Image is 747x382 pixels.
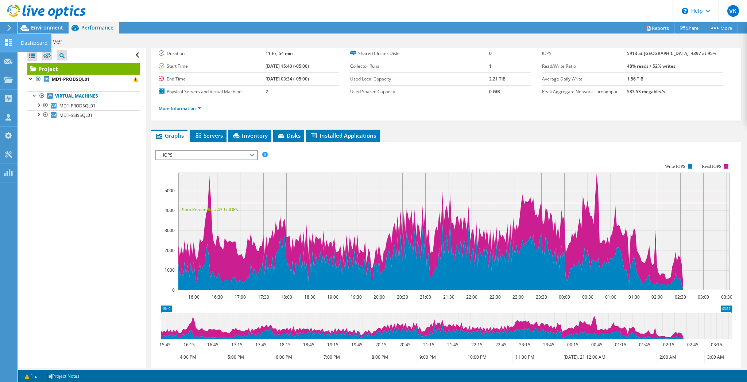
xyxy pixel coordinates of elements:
text: 20:30 [396,294,408,300]
text: 19:45 [351,342,362,348]
a: MD1-SSISSQL01 [27,110,140,120]
label: Shared Cluster Disks [350,50,489,57]
div: Dashboard [17,34,51,52]
text: 19:30 [350,294,361,300]
text: 18:30 [304,294,315,300]
text: 18:15 [279,342,290,348]
label: Physical Servers and Virtual Machines [159,88,266,95]
span: VK [727,5,739,17]
text: 21:00 [419,294,431,300]
span: IOPS [159,151,253,160]
b: 5913 at [GEOGRAPHIC_DATA], 4397 at 95% [627,50,716,56]
b: 0 GiB [489,88,500,95]
span: Environment [31,24,63,31]
text: 22:15 [471,342,482,348]
text: 01:15 [615,342,626,348]
text: 16:00 [188,294,199,300]
text: 00:30 [582,294,593,300]
text: 17:15 [231,342,242,348]
text: 02:45 [687,342,698,348]
b: 11 hr, 54 min [266,50,293,56]
b: 1 [489,63,492,69]
text: 03:00 [697,294,709,300]
text: 22:30 [489,294,500,300]
a: Share [674,22,704,34]
text: 02:15 [663,342,674,348]
span: Graphs [155,132,184,139]
svg: \n [682,8,688,14]
text: 03:15 [711,342,722,348]
span: MD1-SSISSQL01 [59,112,93,118]
span: Servers [194,132,223,139]
b: 583.53 megabits/s [627,88,665,95]
text: 17:00 [234,294,245,300]
text: 16:15 [183,342,194,348]
text: 23:00 [512,294,523,300]
label: Used Shared Capacity [350,88,489,95]
a: 1 [20,371,42,381]
text: 01:30 [628,294,639,300]
b: 2.21 TiB [489,76,506,82]
text: 02:00 [651,294,662,300]
text: Read IOPS [702,164,721,169]
label: Used Local Capacity [350,75,489,83]
text: 22:45 [495,342,506,348]
text: 01:45 [639,342,650,348]
span: Performance [81,24,113,31]
text: 19:00 [327,294,338,300]
text: 00:15 [567,342,578,348]
text: 20:15 [375,342,386,348]
text: 20:45 [399,342,410,348]
text: 22:00 [466,294,477,300]
a: Project Notes [42,371,85,381]
label: Duration [159,50,266,57]
text: 17:45 [255,342,266,348]
b: MD1-PRODSQL01 [52,76,90,82]
text: 4000 [165,207,175,213]
a: Virtual Machines [27,91,140,101]
b: [DATE] 15:40 (-05:00) [266,63,309,69]
text: 02:30 [674,294,686,300]
b: 2 [266,88,268,95]
text: 23:30 [535,294,547,300]
label: End Time [159,75,266,83]
b: 0 [489,50,492,56]
span: MD1-PRODSQL01 [59,103,96,109]
label: Peak Aggregate Network Throughput [542,88,627,95]
text: Write IOPS [665,164,685,169]
text: 0 [172,287,175,293]
text: 15:45 [159,342,170,348]
label: Average Daily Write [542,75,627,83]
b: [DATE] 03:34 (-05:00) [266,76,309,82]
b: 1.56 TiB [627,76,643,82]
text: 23:45 [543,342,554,348]
a: More [704,22,738,34]
label: Read/Write Ratio [542,63,627,70]
a: More Information [159,105,201,111]
text: 16:30 [211,294,222,300]
text: 3000 [165,227,175,233]
text: 23:15 [519,342,530,348]
text: 21:15 [423,342,434,348]
text: 01:00 [605,294,616,300]
text: 16:45 [207,342,218,348]
text: 21:30 [443,294,454,300]
a: Reports [640,22,675,34]
b: 48% reads / 52% writes [627,63,676,69]
a: MD1-PRODSQL01 [27,101,140,110]
text: 17:30 [258,294,269,300]
span: Disks [277,132,301,139]
text: 00:00 [558,294,570,300]
a: MD1-PRODSQL01 [27,75,140,84]
text: 19:15 [327,342,338,348]
text: 95th Percentile = 4397 IOPS [182,206,238,213]
text: 03:30 [721,294,732,300]
text: 00:45 [591,342,602,348]
a: Project [27,63,140,75]
text: 1000 [165,267,175,273]
text: 5000 [165,188,175,194]
label: IOPS [542,50,627,57]
span: Inventory [232,132,268,139]
label: Collector Runs [350,63,489,70]
text: 18:00 [280,294,292,300]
